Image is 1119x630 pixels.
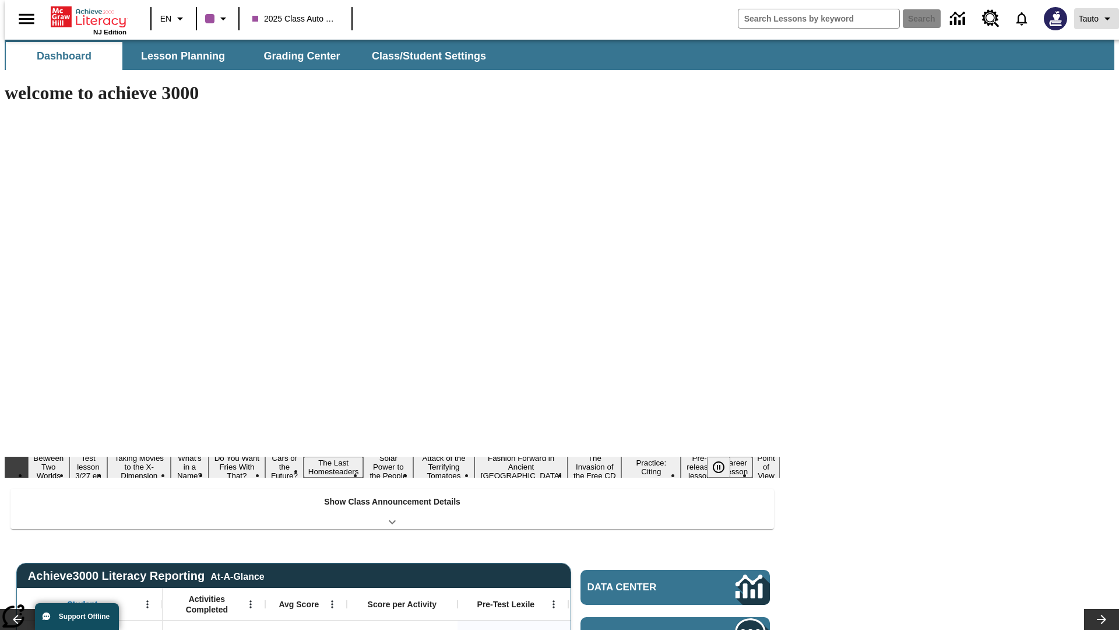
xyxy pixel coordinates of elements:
button: Dashboard [6,42,122,70]
span: Student [67,599,97,610]
span: Activities Completed [168,594,245,615]
span: NJ Edition [93,29,126,36]
button: Profile/Settings [1074,8,1119,29]
div: Home [51,4,126,36]
button: Slide 15 Point of View [752,452,780,482]
button: Language: EN, Select a language [155,8,192,29]
button: Open Menu [545,596,562,613]
div: At-A-Glance [210,569,264,582]
button: Slide 4 What's in a Name? [171,452,208,482]
button: Open Menu [323,596,341,613]
span: Score per Activity [368,599,437,610]
span: Avg Score [279,599,319,610]
button: Lesson Planning [125,42,241,70]
button: Support Offline [35,603,119,630]
button: Slide 12 Mixed Practice: Citing Evidence [621,448,681,487]
button: Slide 13 Pre-release lesson [681,452,718,482]
button: Slide 10 Fashion Forward in Ancient Rome [474,452,568,482]
button: Select a new avatar [1037,3,1074,34]
a: Notifications [1007,3,1037,34]
span: Support Offline [59,612,110,621]
h1: welcome to achieve 3000 [5,82,780,104]
div: SubNavbar [5,42,497,70]
div: Show Class Announcement Details [10,489,774,529]
span: Data Center [587,582,696,593]
button: Grading Center [244,42,360,70]
span: Tauto [1079,13,1099,25]
button: Class color is purple. Change class color [200,8,235,29]
img: Avatar [1044,7,1067,30]
p: Show Class Announcement Details [324,496,460,508]
button: Slide 6 Cars of the Future? [265,452,304,482]
button: Lesson carousel, Next [1084,609,1119,630]
a: Data Center [943,3,975,35]
div: Pause [707,457,742,478]
a: Data Center [580,570,770,605]
button: Slide 1 Between Two Worlds [28,452,69,482]
button: Slide 3 Taking Movies to the X-Dimension [107,452,171,482]
button: Open side menu [9,2,44,36]
a: Home [51,5,126,29]
a: Resource Center, Will open in new tab [975,3,1007,34]
button: Class/Student Settings [363,42,495,70]
button: Slide 8 Solar Power to the People [363,452,413,482]
div: SubNavbar [5,40,1114,70]
span: 2025 Class Auto Grade 13 [252,13,339,25]
body: Maximum 600 characters Press Escape to exit toolbar Press Alt + F10 to reach toolbar [5,9,170,20]
button: Slide 11 The Invasion of the Free CD [568,452,621,482]
button: Open Menu [139,596,156,613]
button: Open Menu [242,596,259,613]
input: search field [738,9,899,28]
button: Slide 2 Test lesson 3/27 en [69,452,108,482]
button: Pause [707,457,730,478]
span: Achieve3000 Literacy Reporting [28,569,265,583]
button: Slide 9 Attack of the Terrifying Tomatoes [413,452,474,482]
span: EN [160,13,171,25]
span: Pre-Test Lexile [477,599,535,610]
button: Slide 7 The Last Homesteaders [304,457,364,478]
button: Slide 5 Do You Want Fries With That? [209,452,266,482]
